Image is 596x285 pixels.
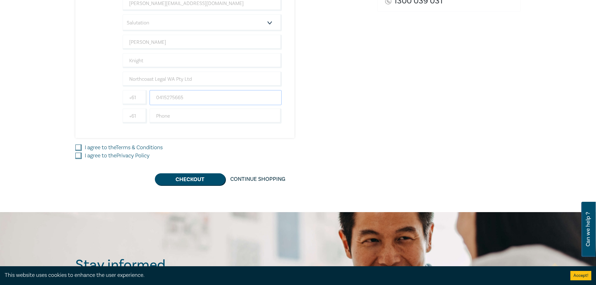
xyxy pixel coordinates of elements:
[155,173,225,185] button: Checkout
[5,271,561,279] div: This website uses cookies to enhance the user experience.
[85,152,150,160] label: I agree to the
[150,109,282,124] input: Phone
[123,35,282,50] input: First Name*
[570,271,591,280] button: Accept cookies
[123,53,282,68] input: Last Name*
[116,144,163,151] a: Terms & Conditions
[150,90,282,105] input: Mobile*
[75,257,223,273] h2: Stay informed.
[123,90,147,105] input: +61
[225,173,290,185] a: Continue Shopping
[123,109,147,124] input: +61
[585,206,591,253] span: Can we help ?
[123,72,282,87] input: Company
[85,144,163,152] label: I agree to the
[116,152,150,159] a: Privacy Policy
